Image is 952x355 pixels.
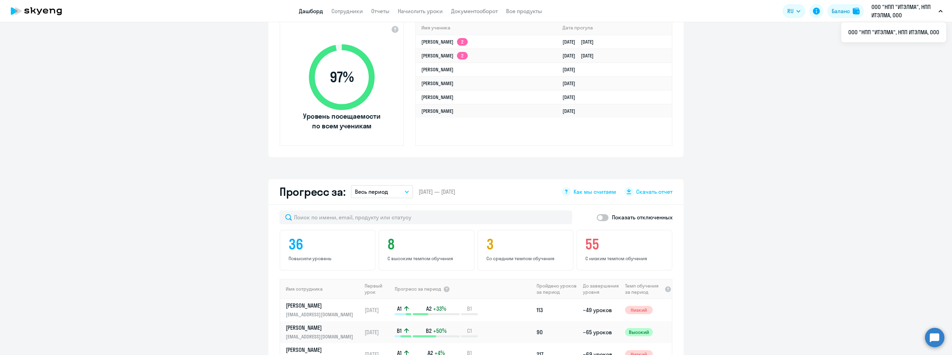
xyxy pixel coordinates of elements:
th: Имя сотрудника [280,279,362,299]
h4: 36 [289,236,369,253]
span: Темп обучения за период [625,283,662,295]
a: Отчеты [371,8,390,15]
ul: RU [841,22,946,42]
button: Весь период [351,185,413,198]
a: [DATE] [562,108,581,114]
p: [EMAIL_ADDRESS][DOMAIN_NAME] [286,333,357,340]
a: [PERSON_NAME][EMAIL_ADDRESS][DOMAIN_NAME] [286,302,361,318]
a: [DATE] [562,66,581,73]
span: RU [787,7,794,15]
td: [DATE] [362,321,394,343]
th: Имя ученика [416,21,557,35]
span: B2 [426,327,432,335]
p: ООО "НПП "ИТЭЛМА", НПП ИТЭЛМА, ООО [871,3,936,19]
p: [PERSON_NAME] [286,302,357,309]
td: ~65 уроков [580,321,622,343]
th: До завершения уровня [580,279,622,299]
a: Документооборот [451,8,498,15]
span: [DATE] — [DATE] [419,188,455,195]
p: С высоким темпом обучения [387,255,468,262]
h4: 3 [486,236,567,253]
p: Показать отключенных [612,213,672,221]
app-skyeng-badge: 2 [457,52,468,60]
th: Дата прогула [557,21,672,35]
a: [DATE][DATE] [562,53,599,59]
span: Высокий [625,328,653,336]
span: 97 % [302,69,382,85]
a: [DATE] [562,94,581,100]
p: Повысили уровень [289,255,369,262]
h4: 55 [585,236,666,253]
app-skyeng-badge: 2 [457,38,468,46]
a: Начислить уроки [398,8,443,15]
span: Уровень посещаемости по всем ученикам [302,111,382,131]
a: [PERSON_NAME] [421,94,454,100]
a: [DATE][DATE] [562,39,599,45]
a: [PERSON_NAME]2 [421,39,468,45]
span: Низкий [625,306,653,314]
p: Весь период [355,188,388,196]
td: [DATE] [362,299,394,321]
p: С низким темпом обучения [585,255,666,262]
span: Скачать отчет [636,188,672,195]
h4: 8 [387,236,468,253]
p: [EMAIL_ADDRESS][DOMAIN_NAME] [286,311,357,318]
a: [PERSON_NAME] [421,108,454,114]
th: Пройдено уроков за период [534,279,580,299]
td: ~49 уроков [580,299,622,321]
button: Балансbalance [827,4,864,18]
a: [PERSON_NAME] [421,66,454,73]
img: balance [853,8,860,15]
span: +33% [433,305,446,312]
span: B1 [397,327,402,335]
span: A1 [397,305,402,312]
a: [PERSON_NAME][EMAIL_ADDRESS][DOMAIN_NAME] [286,324,361,340]
span: C1 [467,327,472,335]
div: Баланс [832,7,850,15]
a: Все продукты [506,8,542,15]
a: Сотрудники [331,8,363,15]
button: ООО "НПП "ИТЭЛМА", НПП ИТЭЛМА, ООО [868,3,946,19]
a: [PERSON_NAME] [421,80,454,87]
th: Первый урок [362,279,394,299]
span: B1 [467,305,472,312]
span: Прогресс за период [395,286,441,292]
p: [PERSON_NAME] [286,346,357,354]
td: 113 [534,299,580,321]
input: Поиск по имени, email, продукту или статусу [280,210,572,224]
span: Как мы считаем [574,188,616,195]
p: Со средним темпом обучения [486,255,567,262]
h2: Прогресс за: [280,185,345,199]
a: Дашборд [299,8,323,15]
td: 90 [534,321,580,343]
button: RU [782,4,805,18]
a: [DATE] [562,80,581,87]
span: +50% [433,327,447,335]
span: A2 [426,305,432,312]
p: [PERSON_NAME] [286,324,357,331]
a: [PERSON_NAME]2 [421,53,468,59]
